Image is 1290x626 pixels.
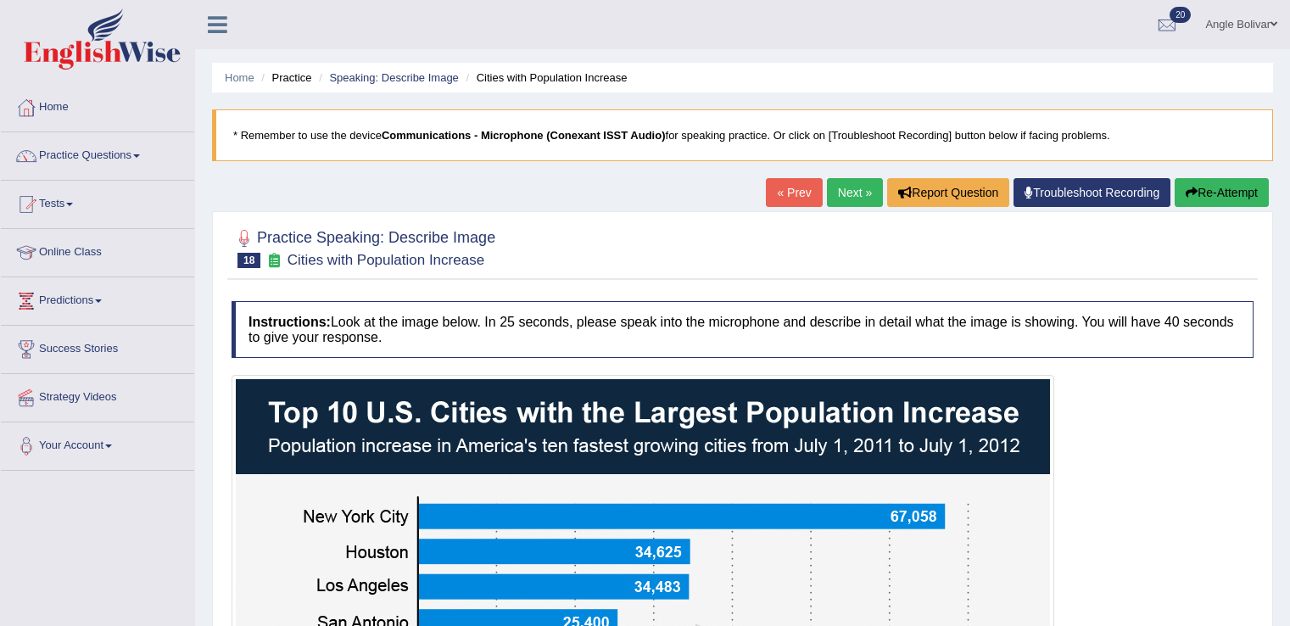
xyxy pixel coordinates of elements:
button: Re-Attempt [1175,178,1269,207]
a: Troubleshoot Recording [1014,178,1170,207]
small: Exam occurring question [265,253,282,269]
a: Your Account [1,422,194,465]
a: Strategy Videos [1,374,194,416]
a: Practice Questions [1,132,194,175]
a: Home [225,71,254,84]
blockquote: * Remember to use the device for speaking practice. Or click on [Troubleshoot Recording] button b... [212,109,1273,161]
a: Predictions [1,277,194,320]
h2: Practice Speaking: Describe Image [232,226,495,268]
span: 20 [1170,7,1191,23]
a: Next » [827,178,883,207]
a: Success Stories [1,326,194,368]
a: Tests [1,181,194,223]
a: Speaking: Describe Image [329,71,458,84]
span: 18 [237,253,260,268]
a: Online Class [1,229,194,271]
a: Home [1,84,194,126]
a: « Prev [766,178,822,207]
button: Report Question [887,178,1009,207]
small: Cities with Population Increase [288,252,484,268]
h4: Look at the image below. In 25 seconds, please speak into the microphone and describe in detail w... [232,301,1254,358]
b: Communications - Microphone (Conexant ISST Audio) [382,129,666,142]
li: Cities with Population Increase [461,70,627,86]
li: Practice [257,70,311,86]
b: Instructions: [249,315,331,329]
